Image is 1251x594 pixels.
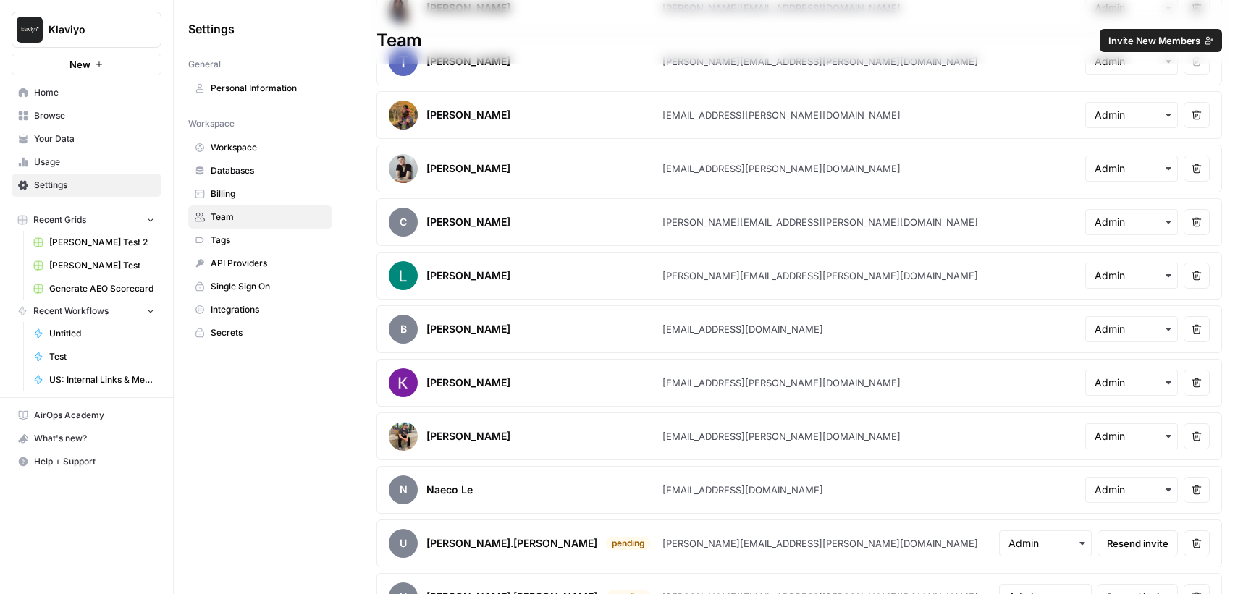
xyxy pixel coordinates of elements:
div: What's new? [12,428,161,449]
a: [PERSON_NAME] Test 2 [27,231,161,254]
span: Integrations [211,303,326,316]
div: [PERSON_NAME] [426,322,510,336]
img: avatar [389,422,418,451]
span: Usage [34,156,155,169]
span: New [69,57,90,72]
span: Workspace [211,141,326,154]
span: Klaviyo [49,22,136,37]
input: Admin [1095,376,1168,390]
a: Test [27,345,161,368]
span: Test [49,350,155,363]
a: Your Data [12,127,161,150]
span: B [389,315,418,344]
a: Tags [188,229,332,252]
span: US: Internal Links & Metadata [49,373,155,386]
img: avatar [389,101,418,130]
div: [PERSON_NAME] [426,161,510,176]
a: API Providers [188,252,332,275]
a: Team [188,205,332,229]
span: u [389,529,418,558]
a: Databases [188,159,332,182]
span: Recent Workflows [33,305,109,318]
div: [PERSON_NAME][EMAIL_ADDRESS][PERSON_NAME][DOMAIN_NAME] [662,268,978,283]
img: avatar [389,261,418,290]
span: Browse [34,109,155,122]
img: avatar [389,154,418,183]
span: Tags [211,234,326,247]
input: Admin [1095,161,1168,176]
a: AirOps Academy [12,404,161,427]
a: Billing [188,182,332,205]
span: Untitled [49,327,155,340]
div: [PERSON_NAME] [426,268,510,283]
span: Home [34,86,155,99]
button: Resend invite [1098,530,1178,556]
button: Workspace: Klaviyo [12,12,161,48]
img: avatar [389,368,418,397]
div: [PERSON_NAME][EMAIL_ADDRESS][PERSON_NAME][DOMAIN_NAME] [662,215,978,229]
div: [PERSON_NAME] [426,108,510,122]
span: Single Sign On [211,280,326,293]
a: Browse [12,104,161,127]
input: Admin [1095,483,1168,497]
input: Admin [1008,536,1082,551]
div: [EMAIL_ADDRESS][PERSON_NAME][DOMAIN_NAME] [662,161,901,176]
span: Databases [211,164,326,177]
a: Integrations [188,298,332,321]
span: C [389,208,418,237]
input: Admin [1095,108,1168,122]
a: Secrets [188,321,332,344]
span: Recent Grids [33,213,86,226]
span: Your Data [34,132,155,145]
input: Admin [1095,215,1168,229]
button: New [12,54,161,75]
span: AirOps Academy [34,409,155,422]
div: [EMAIL_ADDRESS][PERSON_NAME][DOMAIN_NAME] [662,108,901,122]
a: Workspace [188,136,332,159]
span: N [389,475,418,504]
div: [EMAIL_ADDRESS][PERSON_NAME][DOMAIN_NAME] [662,376,901,390]
span: Resend invite [1107,536,1168,551]
span: [PERSON_NAME] Test [49,259,155,272]
span: Team [211,211,326,224]
span: Personal Information [211,82,326,95]
a: Settings [12,174,161,197]
div: [PERSON_NAME].[PERSON_NAME] [426,536,597,551]
div: Team [347,29,1251,52]
img: Klaviyo Logo [17,17,43,43]
span: Help + Support [34,455,155,468]
button: Invite New Members [1100,29,1222,52]
a: Generate AEO Scorecard [27,277,161,300]
a: Home [12,81,161,104]
button: Help + Support [12,450,161,473]
span: Invite New Members [1108,33,1200,48]
a: Single Sign On [188,275,332,298]
span: Secrets [211,326,326,339]
a: Usage [12,150,161,174]
div: [PERSON_NAME] [426,429,510,444]
div: [PERSON_NAME] [426,376,510,390]
span: Billing [211,187,326,200]
button: What's new? [12,427,161,450]
a: Personal Information [188,77,332,100]
a: Untitled [27,322,161,345]
span: [PERSON_NAME] Test 2 [49,236,155,249]
div: [EMAIL_ADDRESS][DOMAIN_NAME] [662,322,823,336]
span: Generate AEO Scorecard [49,282,155,295]
div: [EMAIL_ADDRESS][PERSON_NAME][DOMAIN_NAME] [662,429,901,444]
div: [PERSON_NAME] [426,215,510,229]
input: Admin [1095,268,1168,283]
input: Admin [1095,429,1168,444]
span: Settings [34,179,155,192]
div: Naeco Le [426,483,473,497]
div: [PERSON_NAME][EMAIL_ADDRESS][PERSON_NAME][DOMAIN_NAME] [662,536,978,551]
button: Recent Grids [12,209,161,231]
span: General [188,58,221,71]
div: pending [606,537,651,550]
input: Admin [1095,322,1168,336]
span: Settings [188,20,235,38]
div: [EMAIL_ADDRESS][DOMAIN_NAME] [662,483,823,497]
span: API Providers [211,257,326,270]
button: Recent Workflows [12,300,161,322]
a: US: Internal Links & Metadata [27,368,161,391]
